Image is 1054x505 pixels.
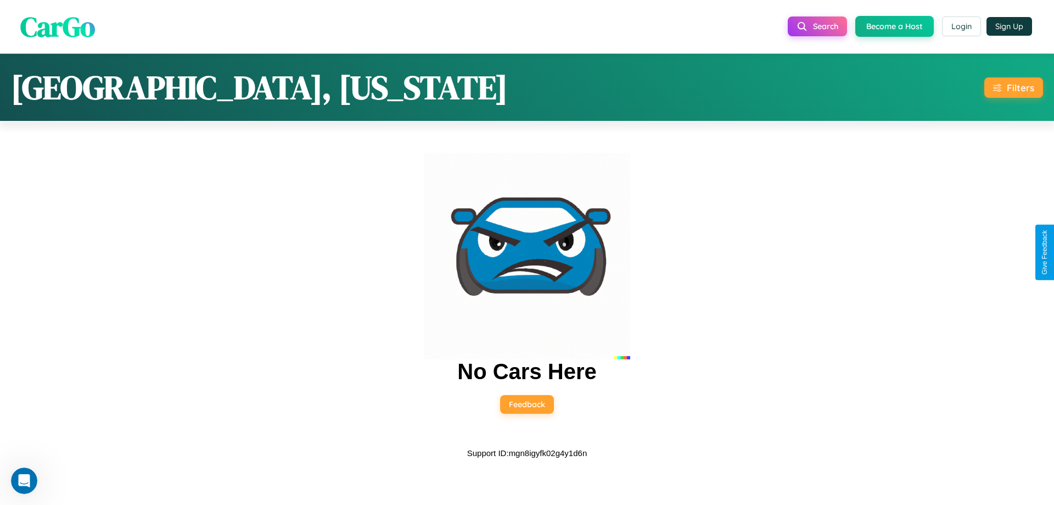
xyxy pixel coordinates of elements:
button: Sign Up [986,17,1032,36]
button: Login [942,16,981,36]
div: Filters [1007,82,1034,93]
button: Feedback [500,395,554,414]
iframe: Intercom live chat [11,468,37,494]
button: Filters [984,77,1043,98]
span: Search [813,21,838,31]
button: Become a Host [855,16,934,37]
h2: No Cars Here [457,359,596,384]
p: Support ID: mgn8igyfk02g4y1d6n [467,446,587,460]
span: CarGo [20,7,95,45]
img: car [424,153,630,359]
div: Give Feedback [1041,230,1049,275]
button: Search [788,16,847,36]
h1: [GEOGRAPHIC_DATA], [US_STATE] [11,65,508,110]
